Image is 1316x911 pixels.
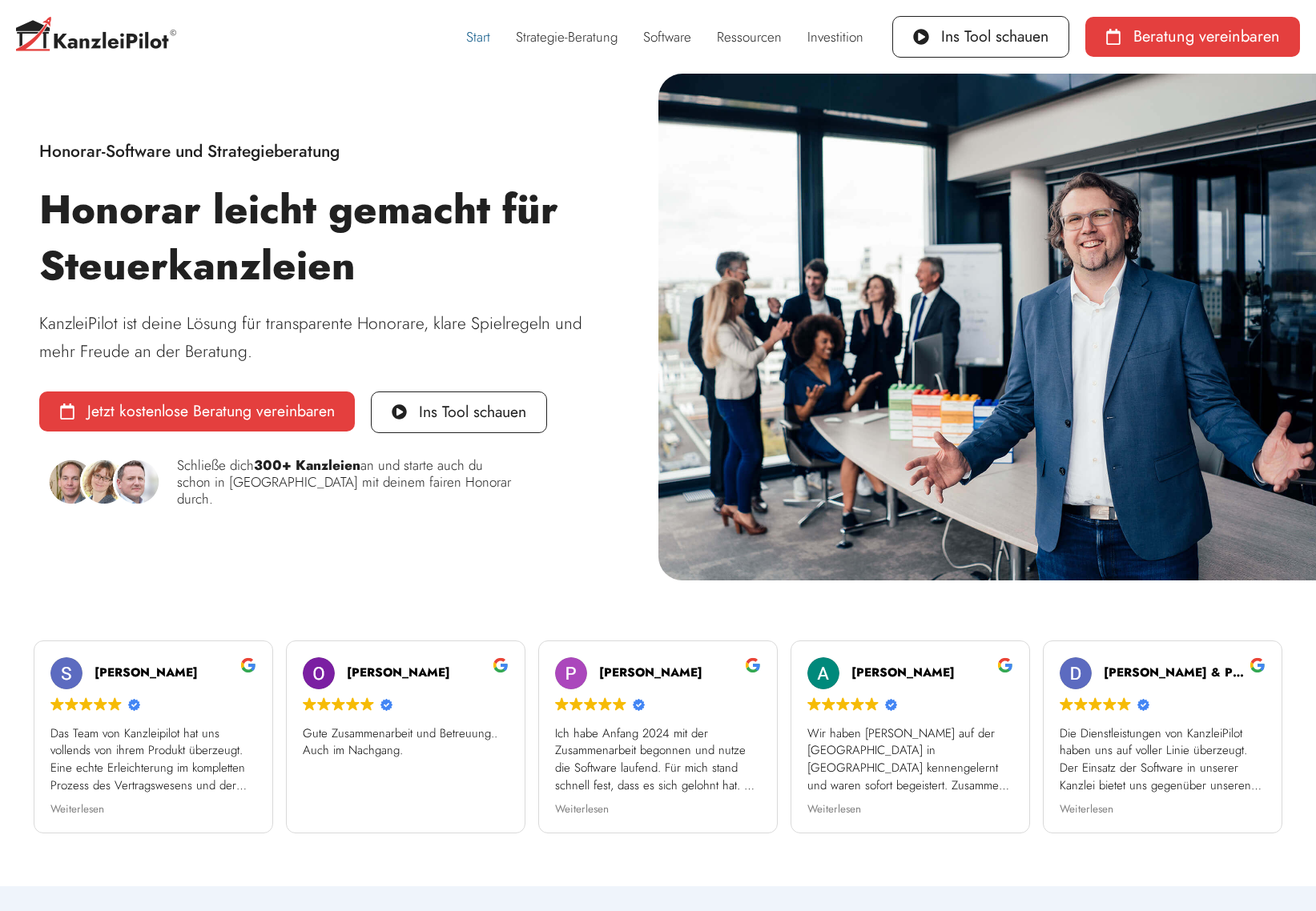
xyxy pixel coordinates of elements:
[584,697,598,711] img: Google
[807,697,821,711] img: Google
[851,697,864,711] img: Google
[346,697,360,711] img: Google
[1085,17,1300,57] a: Beratung vereinbaren
[108,697,122,711] img: Google
[254,456,292,475] b: 300+
[79,697,93,711] img: Google
[599,664,761,681] div: [PERSON_NAME]
[1060,725,1266,795] div: Die Dienstleistungen von KanzleiPilot haben uns auf voller Linie überzeugt. Der Einsatz der Softw...
[371,391,548,433] a: Ins Tool schauen
[1060,657,1092,689] img: Diekmann & Partner mbB Steuerberatungsgesellschaft profile picture
[94,697,107,711] img: Google
[555,725,761,795] div: Ich habe Anfang 2024 mit der Zusammenarbeit begonnen und nutze die Software laufend. Für mich sta...
[95,664,256,681] div: [PERSON_NAME]
[555,657,587,689] img: Pia Peschel profile picture
[822,697,835,711] img: Google
[50,657,83,689] img: Sven Kamchen profile picture
[303,657,335,689] img: Oliver Fuchs profile picture
[303,697,316,711] img: Google
[1060,697,1073,711] img: Google
[555,697,569,711] img: Google
[836,697,850,711] img: Google
[598,697,612,711] img: Google
[50,697,64,711] img: Google
[807,725,1013,795] div: Wir haben [PERSON_NAME] auf der [GEOGRAPHIC_DATA] in [GEOGRAPHIC_DATA] kennengelernt und waren so...
[332,697,345,711] img: Google
[569,697,583,711] img: Google
[704,18,795,55] a: Ressourcen
[303,725,509,795] div: Gute Zusammenarbeit und Betreuung.. Auch im Nachgang.
[453,18,876,55] nav: Menü
[39,139,340,163] span: Honorar-Software und Strategieberatung
[16,17,176,56] img: Kanzleipilot-Logo-C
[296,456,360,475] b: Kanzleien
[39,310,618,365] p: KanzleiPilot ist deine Lösung für transparente Honorare, klare Spielregeln und mehr Freude an der...
[1089,697,1102,711] img: Google
[39,182,618,294] h1: Honorar leicht gemacht für Steuerkanzleien
[1133,29,1280,45] span: Beratung vereinbaren
[360,697,374,711] img: Google
[892,16,1069,58] a: Ins Tool schauen
[851,664,1013,681] div: [PERSON_NAME]
[50,725,256,795] div: Das Team von Kanzleipilot hat uns vollends von ihrem Produkt überzeugt. Eine echte Erleichterung ...
[555,802,609,817] span: Weiterlesen
[50,802,104,817] span: Weiterlesen
[1103,697,1117,711] img: Google
[941,29,1048,45] span: Ins Tool schauen
[503,18,630,55] a: Strategie-Beratung
[807,657,839,689] img: Andrea Wilhelm profile picture
[1060,802,1113,817] span: Weiterlesen
[1117,697,1131,711] img: Google
[1074,697,1088,711] img: Google
[347,664,509,681] div: [PERSON_NAME]
[177,457,511,508] p: Schließe dich an und starte auch du schon in [GEOGRAPHIC_DATA] mit deinem fairen Honorar durch.
[317,697,331,711] img: Google
[630,18,704,55] a: Software
[419,404,526,420] span: Ins Tool schauen
[65,697,78,711] img: Google
[865,697,879,711] img: Google
[453,18,503,55] a: Start
[613,697,626,711] img: Google
[795,18,876,55] a: Investition
[39,391,355,431] a: Jetzt kostenlose Beratung vereinbaren
[1104,664,1266,681] div: [PERSON_NAME] & Partner mbB Steuerberatungsgesellschaft
[87,403,335,419] span: Jetzt kostenlose Beratung vereinbaren
[807,802,861,817] span: Weiterlesen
